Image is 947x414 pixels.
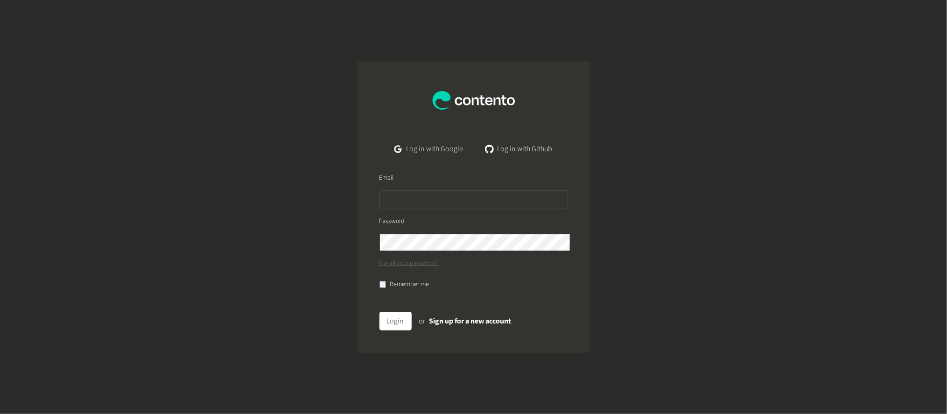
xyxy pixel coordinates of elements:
[390,280,429,289] label: Remember me
[478,140,560,158] a: Log in with Github
[429,316,512,326] a: Sign up for a new account
[419,316,426,326] span: or
[387,140,470,158] a: Log in with Google
[379,259,439,268] a: Forgot your password?
[379,312,412,330] button: Login
[379,217,405,226] label: Password
[379,173,394,183] label: Email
